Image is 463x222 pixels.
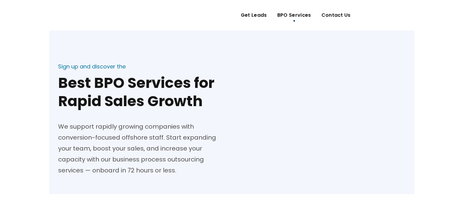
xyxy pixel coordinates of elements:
[58,121,227,176] div: We support rapidly growing companies with conversion-focused offshore staff. Start expanding your...
[402,7,454,23] a: Grow My Sales!
[241,11,267,20] span: Get Leads
[58,64,126,70] div: Sign up and discover the
[58,74,227,110] h2: Best BPO Services for Rapid Sales Growth
[277,11,311,20] span: BPO Services
[321,11,351,20] span: Contact Us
